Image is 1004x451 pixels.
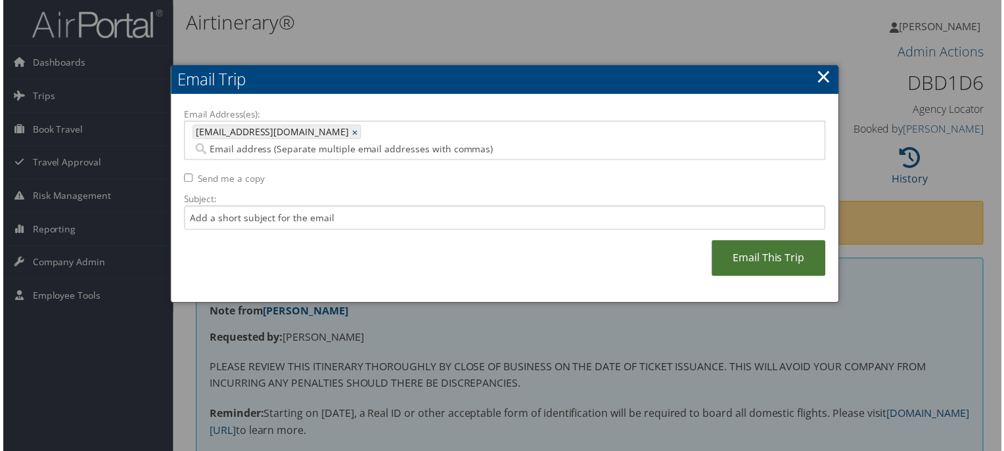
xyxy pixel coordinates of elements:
label: Subject: [182,194,827,207]
a: × [351,126,359,139]
input: Email address (Separate multiple email addresses with commas) [191,143,700,156]
h2: Email Trip [169,66,840,95]
span: [EMAIL_ADDRESS][DOMAIN_NAME] [191,126,348,139]
input: Add a short subject for the email [182,207,827,231]
label: Send me a copy [196,173,263,186]
label: Email Address(es): [182,108,827,121]
a: Email This Trip [713,242,827,278]
a: × [818,64,833,90]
